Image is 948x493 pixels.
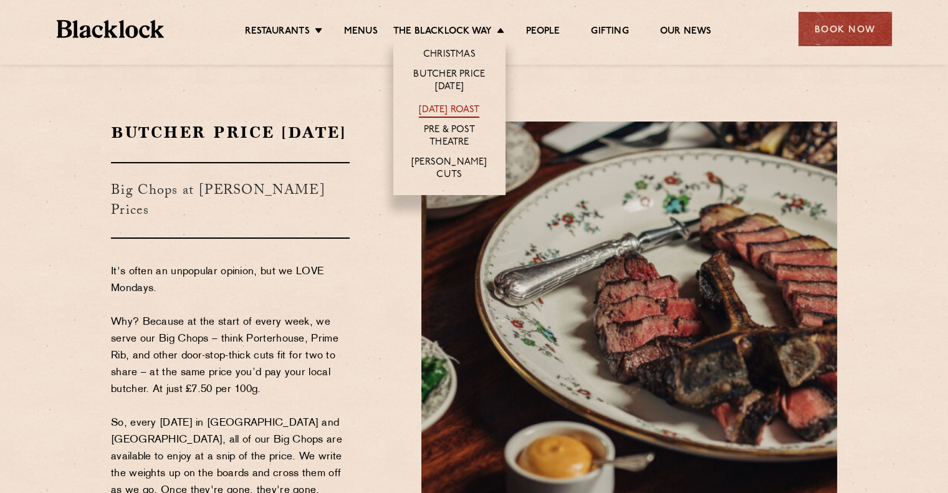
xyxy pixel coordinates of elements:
[393,26,492,39] a: The Blacklock Way
[344,26,378,39] a: Menus
[406,156,493,183] a: [PERSON_NAME] Cuts
[660,26,712,39] a: Our News
[111,122,350,143] h2: Butcher Price [DATE]
[111,162,350,239] h3: Big Chops at [PERSON_NAME] Prices
[419,104,479,118] a: [DATE] Roast
[798,12,892,46] div: Book Now
[591,26,628,39] a: Gifting
[57,20,165,38] img: BL_Textured_Logo-footer-cropped.svg
[526,26,560,39] a: People
[406,124,493,150] a: Pre & Post Theatre
[423,49,476,62] a: Christmas
[406,69,493,95] a: Butcher Price [DATE]
[245,26,310,39] a: Restaurants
